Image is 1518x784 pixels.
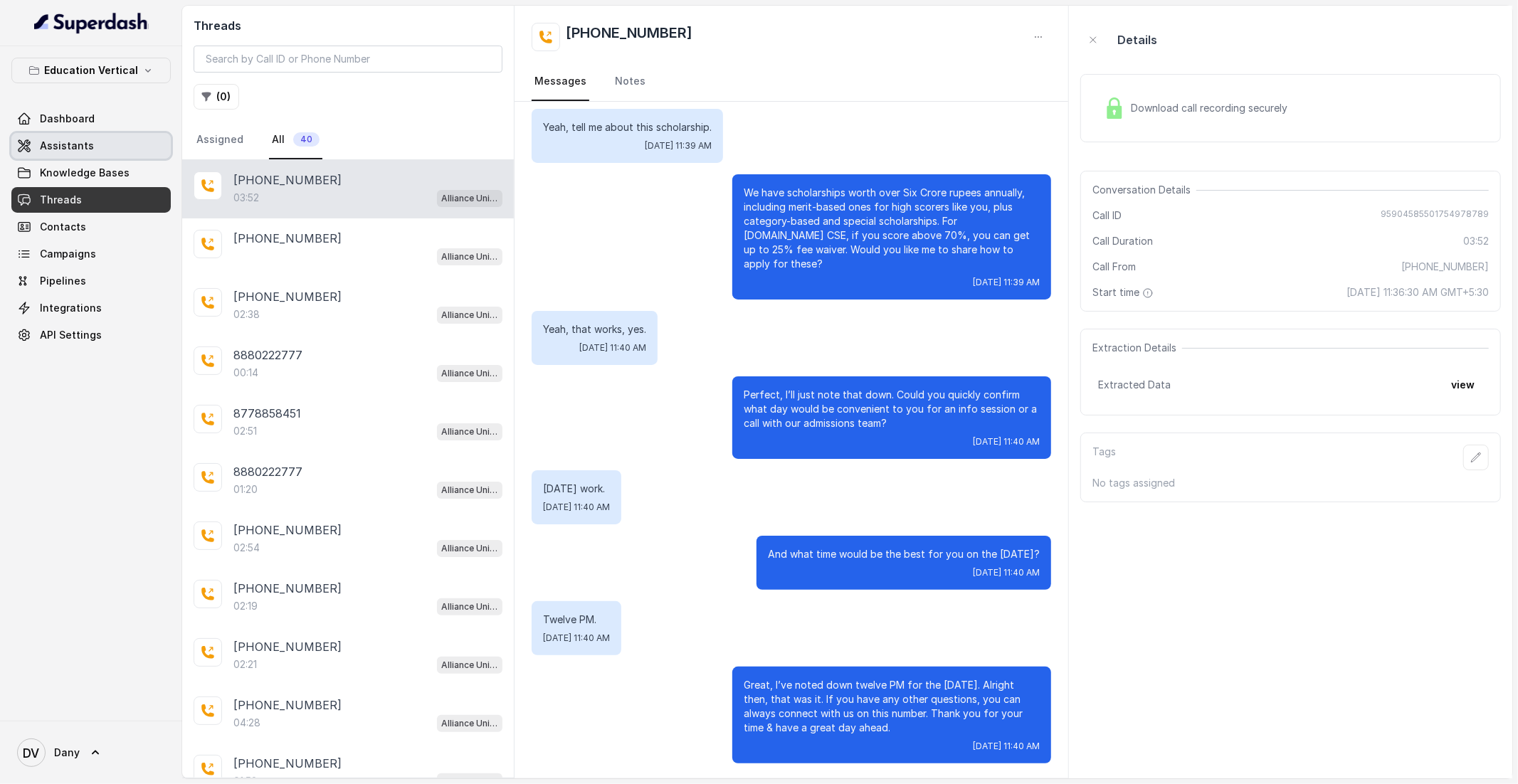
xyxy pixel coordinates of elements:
p: Alliance University - Outbound Call Assistant [441,250,498,264]
span: Assistants [40,139,94,153]
p: Alliance University - Outbound Call Assistant [441,483,498,497]
p: Perfect, I’ll just note that down. Could you quickly confirm what day would be convenient to you ... [744,388,1040,430]
p: [PHONE_NUMBER] [233,696,342,714]
p: 02:19 [233,599,258,613]
span: [DATE] 11:40 AM [973,741,1040,752]
span: Extraction Details [1092,341,1182,355]
p: [PHONE_NUMBER] [233,755,342,772]
span: [DATE] 11:40 AM [543,632,610,644]
a: Assigned [194,121,246,159]
span: Conversation Details [1092,183,1196,197]
h2: [PHONE_NUMBER] [566,23,692,51]
span: Campaigns [40,247,96,261]
a: Messages [532,63,589,101]
p: 03:52 [233,191,259,205]
p: Yeah, that works, yes. [543,322,646,337]
a: All40 [269,121,322,159]
p: [PHONE_NUMBER] [233,288,342,305]
span: Call From [1092,260,1136,274]
a: Assistants [11,133,171,159]
span: Extracted Data [1098,378,1171,392]
span: Threads [40,193,82,207]
span: Integrations [40,301,102,315]
p: 02:51 [233,424,257,438]
p: Great, I’ve noted down twelve PM for the [DATE]. Alright then, that was it. If you have any other... [744,678,1040,735]
img: light.svg [34,11,149,34]
text: DV [23,746,40,761]
img: Lock Icon [1104,97,1125,119]
span: Contacts [40,220,86,234]
span: Knowledge Bases [40,166,130,180]
p: 02:21 [233,657,257,672]
p: 8880222777 [233,346,302,364]
a: Dany [11,733,171,773]
p: 8880222777 [233,463,302,480]
p: Alliance University - Outbound Call Assistant [441,191,498,206]
button: (0) [194,84,239,110]
p: Alliance University - Outbound Call Assistant [441,308,498,322]
p: Alliance University - Outbound Call Assistant [441,425,498,439]
p: Alliance University - Outbound Call Assistant [441,541,498,556]
span: Call ID [1092,208,1122,223]
p: [PHONE_NUMBER] [233,521,342,539]
p: Alliance University - Outbound Call Assistant [441,658,498,672]
span: [DATE] 11:39 AM [645,140,712,152]
p: Details [1117,31,1157,48]
span: Start time [1092,285,1156,300]
p: [PHONE_NUMBER] [233,638,342,655]
span: [DATE] 11:40 AM [973,567,1040,578]
span: Dany [54,746,80,760]
p: 00:14 [233,366,258,380]
a: Campaigns [11,241,171,267]
span: 40 [293,132,320,147]
span: Call Duration [1092,234,1153,248]
button: view [1443,372,1483,398]
p: [PHONE_NUMBER] [233,171,342,189]
a: API Settings [11,322,171,348]
p: Twelve PM. [543,613,610,627]
a: Pipelines [11,268,171,294]
p: No tags assigned [1092,476,1489,490]
a: Integrations [11,295,171,321]
nav: Tabs [194,121,502,159]
p: [PHONE_NUMBER] [233,580,342,597]
span: API Settings [40,328,102,342]
p: [PHONE_NUMBER] [233,230,342,247]
a: Threads [11,187,171,213]
span: [DATE] 11:40 AM [579,342,646,354]
button: Education Vertical [11,58,171,83]
p: Tags [1092,445,1116,470]
p: Education Vertical [44,62,138,79]
span: 03:52 [1463,234,1489,248]
p: 02:38 [233,307,260,322]
p: 04:28 [233,716,260,730]
span: [PHONE_NUMBER] [1401,260,1489,274]
p: And what time would be the best for you on the [DATE]? [768,547,1040,561]
span: [DATE] 11:40 AM [973,436,1040,447]
span: [DATE] 11:36:30 AM GMT+5:30 [1346,285,1489,300]
a: Contacts [11,214,171,240]
span: 95904585501754978789 [1381,208,1489,223]
p: 02:54 [233,541,260,555]
span: [DATE] 11:40 AM [543,502,610,513]
span: [DATE] 11:39 AM [973,277,1040,288]
p: Alliance University - Outbound Call Assistant [441,366,498,381]
span: Download call recording securely [1131,101,1293,115]
h2: Threads [194,17,502,34]
p: [DATE] work. [543,482,610,496]
a: Dashboard [11,106,171,132]
p: We have scholarships worth over Six Crore rupees annually, including merit-based ones for high sc... [744,186,1040,271]
a: Notes [612,63,648,101]
span: Dashboard [40,112,95,126]
p: Yeah, tell me about this scholarship. [543,120,712,134]
input: Search by Call ID or Phone Number [194,46,502,73]
p: Alliance University - Outbound Call Assistant [441,600,498,614]
p: Alliance University - Outbound Call Assistant [441,716,498,731]
p: 8778858451 [233,405,301,422]
nav: Tabs [532,63,1051,101]
span: Pipelines [40,274,86,288]
a: Knowledge Bases [11,160,171,186]
p: 01:20 [233,482,258,497]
